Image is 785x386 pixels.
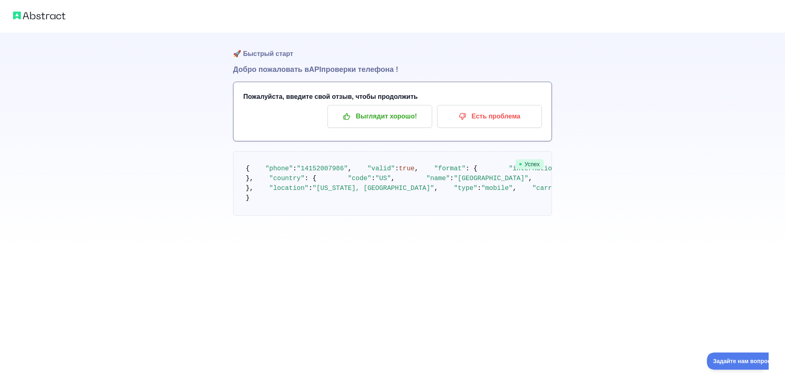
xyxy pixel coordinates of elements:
span: "location" [269,185,309,192]
span: "type" [454,185,478,192]
span: "name" [426,175,450,182]
span: "international" [509,165,567,172]
font: 🚀 Быстрый старт [233,50,293,57]
span: "[GEOGRAPHIC_DATA]" [454,175,528,182]
iframe: Переключить поддержку клиентов [707,353,769,370]
span: "14152007986" [297,165,348,172]
button: Выглядит хорошо! [327,105,432,128]
font: Успех [525,161,540,167]
span: , [513,185,517,192]
span: , [348,165,352,172]
span: , [528,175,532,182]
span: "format" [434,165,466,172]
font: Задайте нам вопрос [6,5,64,12]
code: }, }, } [246,165,764,202]
span: : [478,185,482,192]
span: true [399,165,415,172]
span: "carrier" [532,185,567,192]
span: : [450,175,454,182]
span: "US" [375,175,391,182]
span: "mobile" [481,185,513,192]
span: : [371,175,375,182]
span: { [246,165,250,172]
span: "code" [348,175,372,182]
span: : [293,165,297,172]
span: , [415,165,419,172]
span: "country" [269,175,305,182]
span: "[US_STATE], [GEOGRAPHIC_DATA]" [312,185,434,192]
span: "phone" [265,165,293,172]
img: Абстрактный логотип [13,10,65,21]
span: , [391,175,395,182]
button: Есть проблема [437,105,542,128]
span: : { [305,175,316,182]
span: , [434,185,438,192]
span: : { [466,165,478,172]
span: : [309,185,313,192]
font: API [309,65,321,74]
font: Пожалуйста, введите свой отзыв, чтобы продолжить [243,93,418,100]
font: Есть проблема [471,113,520,120]
font: Выглядит хорошо! [356,113,417,120]
font: проверки телефона ! [321,65,398,74]
span: "valid" [368,165,395,172]
span: : [395,165,399,172]
font: Добро пожаловать в [233,65,309,74]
